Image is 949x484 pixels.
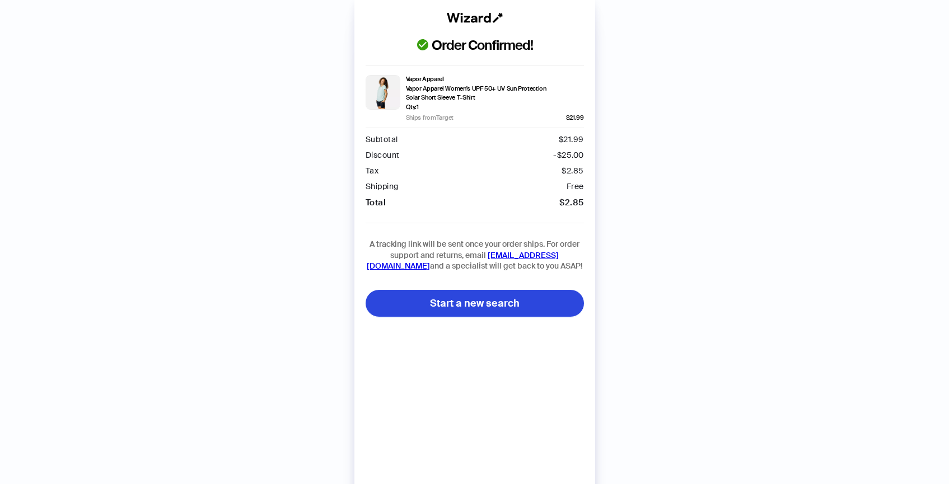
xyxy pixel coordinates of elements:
button: Start a new search [366,290,584,317]
span: Vapor Apparel Women's UPF 50+ UV Sun Protection Solar Short Sleeve T-Shirt [406,84,560,102]
div: Subtotal [366,135,398,144]
div: Shipping [366,182,399,191]
span: $21.99 [566,114,584,122]
div: Discount [366,151,400,160]
img: GUEST_8be2c176-5c89-4fdc-921a-0794ebb07f81 [366,75,400,110]
span: Ships from Target [406,113,454,122]
span: Qty: 1 [406,103,419,111]
a: [EMAIL_ADDRESS][DOMAIN_NAME] [367,250,559,271]
div: $ 2.85 [562,167,584,176]
div: Total [366,198,386,207]
div: Free [567,182,584,191]
div: A tracking link will be sent once your order ships. For order support and returns, email and a sp... [366,223,584,272]
div: Tax [366,167,379,176]
div: $ 21.99 [559,135,584,144]
div: -$ 25.00 [553,151,584,160]
span: Start a new search [430,297,520,310]
div: $ 2.85 [559,198,584,207]
span: Vapor Apparel [406,75,444,83]
span: Order Confirmed! [416,36,533,57]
